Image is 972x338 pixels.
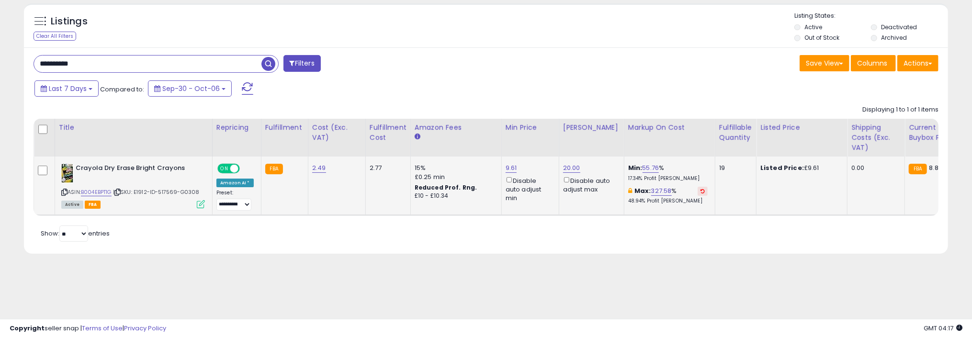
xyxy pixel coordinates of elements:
[61,201,83,209] span: All listings currently available for purchase on Amazon
[628,163,643,172] b: Min:
[10,324,45,333] strong: Copyright
[415,164,494,172] div: 15%
[49,84,87,93] span: Last 7 Days
[216,179,254,187] div: Amazon AI *
[628,164,708,181] div: %
[506,123,555,133] div: Min Price
[415,133,420,141] small: Amazon Fees.
[628,123,711,133] div: Markup on Cost
[804,23,822,31] label: Active
[415,123,497,133] div: Amazon Fees
[719,123,752,143] div: Fulfillable Quantity
[34,80,99,97] button: Last 7 Days
[41,229,110,238] span: Show: entries
[851,164,897,172] div: 0.00
[415,192,494,200] div: £10 - £10.34
[800,55,849,71] button: Save View
[760,163,804,172] b: Listed Price:
[506,175,552,203] div: Disable auto adjust min
[34,32,76,41] div: Clear All Filters
[265,164,283,174] small: FBA
[909,123,958,143] div: Current Buybox Price
[563,163,580,173] a: 20.00
[634,186,651,195] b: Max:
[162,84,220,93] span: Sep-30 - Oct-06
[415,173,494,181] div: £0.25 min
[563,123,620,133] div: [PERSON_NAME]
[51,15,88,28] h5: Listings
[794,11,948,21] p: Listing States:
[924,324,962,333] span: 2025-10-14 04:17 GMT
[851,55,896,71] button: Columns
[113,188,200,196] span: | SKU: E1912-ID-517569-G0308
[100,85,144,94] span: Compared to:
[216,123,257,133] div: Repricing
[563,175,617,194] div: Disable auto adjust max
[628,175,708,182] p: 17.34% Profit [PERSON_NAME]
[85,201,101,209] span: FBA
[81,188,112,196] a: B004EBPT1G
[218,165,230,173] span: ON
[415,183,477,192] b: Reduced Prof. Rng.
[61,164,205,207] div: ASIN:
[628,198,708,204] p: 48.94% Profit [PERSON_NAME]
[76,164,192,175] b: Crayola Dry Erase Bright Crayons
[370,164,403,172] div: 2.77
[851,123,901,153] div: Shipping Costs (Exc. VAT)
[148,80,232,97] button: Sep-30 - Oct-06
[862,105,938,114] div: Displaying 1 to 1 of 1 items
[61,164,73,183] img: 51T9uP8PfzS._SL40_.jpg
[760,164,840,172] div: £9.61
[651,186,672,196] a: 327.58
[719,164,749,172] div: 19
[312,163,326,173] a: 2.49
[909,164,927,174] small: FBA
[265,123,304,133] div: Fulfillment
[929,163,943,172] span: 8.89
[238,165,254,173] span: OFF
[59,123,208,133] div: Title
[897,55,938,71] button: Actions
[624,119,715,157] th: The percentage added to the cost of goods (COGS) that forms the calculator for Min & Max prices.
[881,23,917,31] label: Deactivated
[283,55,321,72] button: Filters
[10,324,166,333] div: seller snap | |
[216,190,254,211] div: Preset:
[857,58,887,68] span: Columns
[506,163,517,173] a: 9.61
[370,123,407,143] div: Fulfillment Cost
[804,34,839,42] label: Out of Stock
[628,187,708,204] div: %
[760,123,843,133] div: Listed Price
[643,163,659,173] a: 55.76
[82,324,123,333] a: Terms of Use
[881,34,907,42] label: Archived
[312,123,362,143] div: Cost (Exc. VAT)
[124,324,166,333] a: Privacy Policy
